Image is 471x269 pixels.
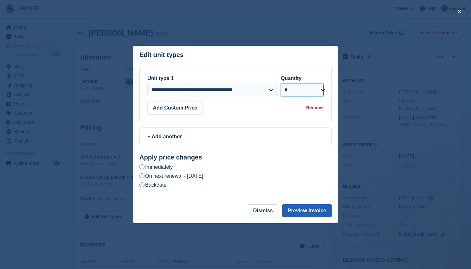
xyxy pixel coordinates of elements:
strong: Apply price changes [139,154,202,161]
button: Preview Invoice [282,204,332,217]
div: Remove [306,104,324,111]
input: On next renewal - [DATE] [139,173,145,178]
label: Backdate [139,182,167,188]
p: Edit unit types [139,51,184,59]
label: On next renewal - [DATE] [139,173,203,179]
button: Dismiss [248,204,278,217]
button: Add Custom Price [147,102,203,114]
label: Quantity [281,76,302,81]
label: Immediately [139,164,173,170]
input: Immediately [139,164,145,169]
label: Unit type 1 [147,76,174,81]
button: close [454,6,465,17]
input: Backdate [139,182,145,187]
div: + Add another [147,133,324,141]
a: + Add another [139,127,332,146]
